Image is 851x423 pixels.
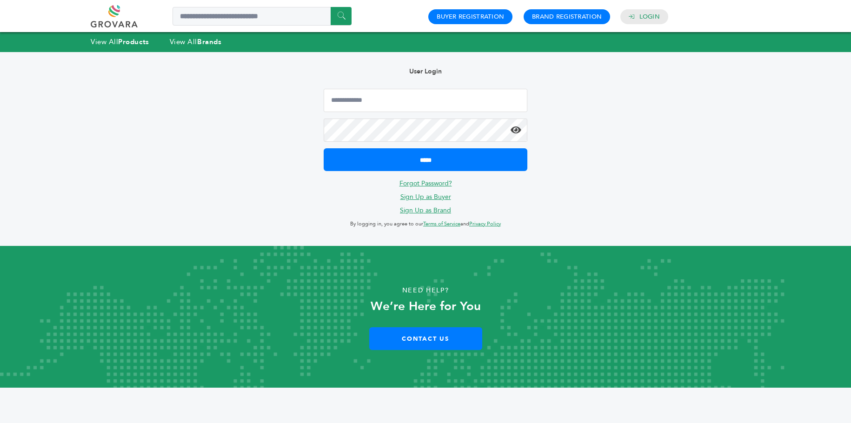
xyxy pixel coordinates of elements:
a: View AllBrands [170,37,222,46]
b: User Login [409,67,442,76]
a: Forgot Password? [399,179,452,188]
a: Sign Up as Buyer [400,192,451,201]
input: Search a product or brand... [173,7,352,26]
a: Privacy Policy [469,220,501,227]
a: Contact Us [369,327,482,350]
p: Need Help? [43,284,809,297]
input: Password [324,119,527,142]
input: Email Address [324,89,527,112]
a: View AllProducts [91,37,149,46]
strong: Brands [197,37,221,46]
strong: We’re Here for You [371,298,481,315]
strong: Products [118,37,149,46]
a: Terms of Service [423,220,460,227]
p: By logging in, you agree to our and [324,218,527,230]
a: Brand Registration [532,13,602,21]
a: Sign Up as Brand [400,206,451,215]
a: Buyer Registration [437,13,504,21]
a: Login [639,13,660,21]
